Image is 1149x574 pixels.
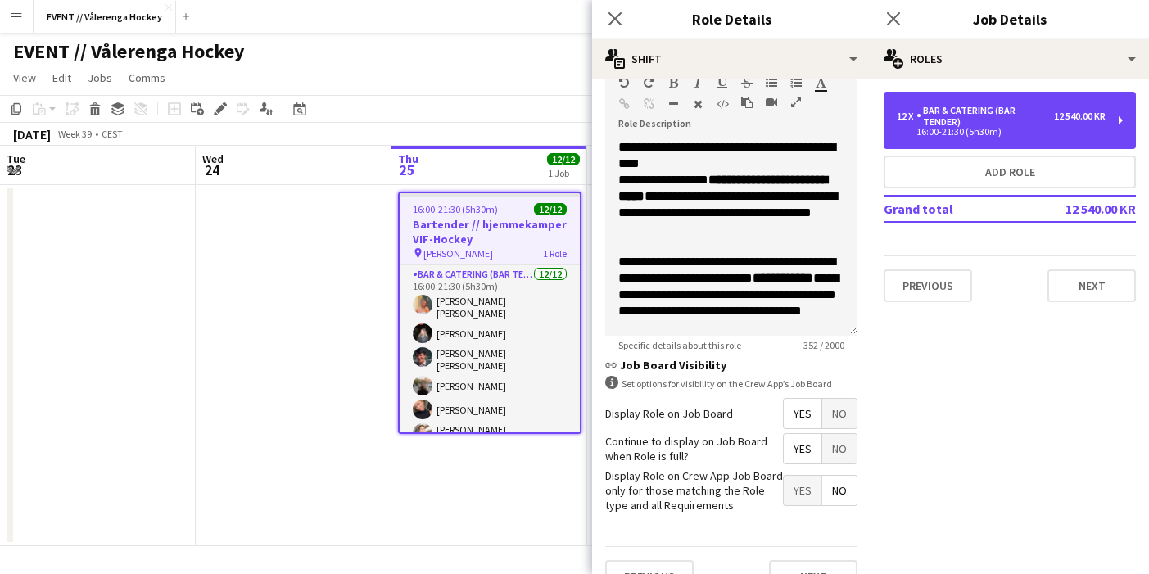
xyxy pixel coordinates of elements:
[897,111,916,122] div: 12 x
[605,339,754,351] span: Specific details about this role
[790,76,802,89] button: Ordered List
[643,76,654,89] button: Redo
[766,76,777,89] button: Unordered List
[741,76,753,89] button: Strikethrough
[4,160,25,179] span: 23
[717,76,728,89] button: Underline
[884,156,1136,188] button: Add role
[605,406,733,421] label: Display Role on Job Board
[13,126,51,142] div: [DATE]
[46,67,78,88] a: Edit
[667,97,679,111] button: Horizontal Line
[7,151,25,166] span: Tue
[822,476,857,505] span: No
[605,468,783,513] label: Display Role on Crew App Job Board only for those matching the Role type and all Requirements
[884,269,972,302] button: Previous
[423,247,493,260] span: [PERSON_NAME]
[13,70,36,85] span: View
[692,97,703,111] button: Clear Formatting
[618,76,630,89] button: Undo
[605,358,857,373] h3: Job Board Visibility
[7,67,43,88] a: View
[129,70,165,85] span: Comms
[766,96,777,109] button: Insert video
[784,399,821,428] span: Yes
[591,160,607,179] span: 26
[871,8,1149,29] h3: Job Details
[34,1,176,33] button: EVENT // Vålerenga Hockey
[534,203,567,215] span: 12/12
[202,151,224,166] span: Wed
[815,76,826,89] button: Text Color
[396,160,418,179] span: 25
[822,399,857,428] span: No
[88,70,112,85] span: Jobs
[897,128,1106,136] div: 16:00-21:30 (5h30m)
[916,105,1054,128] div: Bar & Catering (Bar Tender)
[398,151,418,166] span: Thu
[54,128,95,140] span: Week 39
[1033,196,1136,222] td: 12 540.00 KR
[871,39,1149,79] div: Roles
[605,376,857,391] div: Set options for visibility on the Crew App’s Job Board
[592,8,871,29] h3: Role Details
[81,67,119,88] a: Jobs
[200,160,224,179] span: 24
[543,247,567,260] span: 1 Role
[1054,111,1106,122] div: 12 540.00 KR
[547,153,580,165] span: 12/12
[605,434,783,463] label: Continue to display on Job Board when Role is full?
[884,196,1033,222] td: Grand total
[592,39,871,79] div: Shift
[717,97,728,111] button: HTML Code
[1047,269,1136,302] button: Next
[784,476,821,505] span: Yes
[790,96,802,109] button: Fullscreen
[52,70,71,85] span: Edit
[400,217,580,246] h3: Bartender // hjemmekamper VIF-Hockey
[692,76,703,89] button: Italic
[13,39,245,64] h1: EVENT // Vålerenga Hockey
[102,128,123,140] div: CEST
[667,76,679,89] button: Bold
[413,203,498,215] span: 16:00-21:30 (5h30m)
[548,167,579,179] div: 1 Job
[822,434,857,463] span: No
[790,339,857,351] span: 352 / 2000
[398,192,581,434] app-job-card: 16:00-21:30 (5h30m)12/12Bartender // hjemmekamper VIF-Hockey [PERSON_NAME]1 RoleBar & Catering (B...
[122,67,172,88] a: Comms
[741,96,753,109] button: Paste as plain text
[784,434,821,463] span: Yes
